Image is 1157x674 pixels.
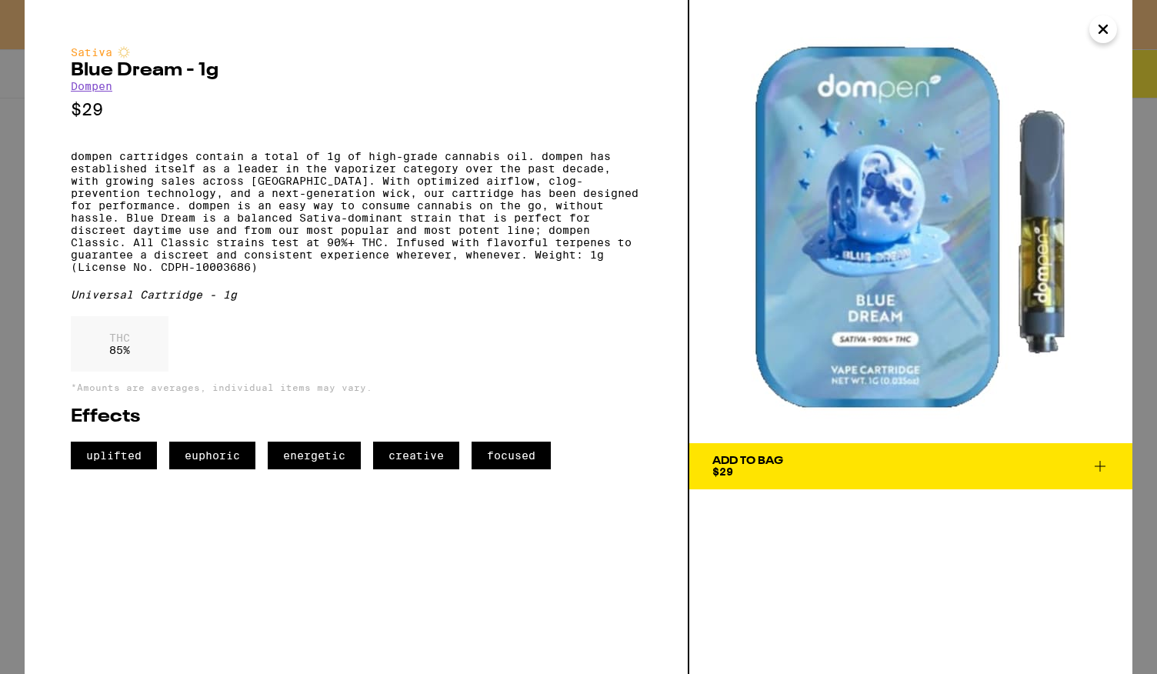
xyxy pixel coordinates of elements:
[472,442,551,469] span: focused
[71,289,642,301] div: Universal Cartridge - 1g
[71,382,642,392] p: *Amounts are averages, individual items may vary.
[109,332,130,344] p: THC
[9,11,111,23] span: Hi. Need any help?
[71,62,642,80] h2: Blue Dream - 1g
[373,442,459,469] span: creative
[71,46,642,58] div: Sativa
[71,80,112,92] a: Dompen
[71,100,642,119] p: $29
[689,443,1132,489] button: Add To Bag$29
[71,150,642,273] p: dompen cartridges contain a total of 1g of high-grade cannabis oil. dompen has established itself...
[268,442,361,469] span: energetic
[712,455,783,466] div: Add To Bag
[1089,15,1117,43] button: Close
[71,316,168,372] div: 85 %
[71,408,642,426] h2: Effects
[118,46,130,58] img: sativaColor.svg
[71,442,157,469] span: uplifted
[712,465,733,478] span: $29
[169,442,255,469] span: euphoric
